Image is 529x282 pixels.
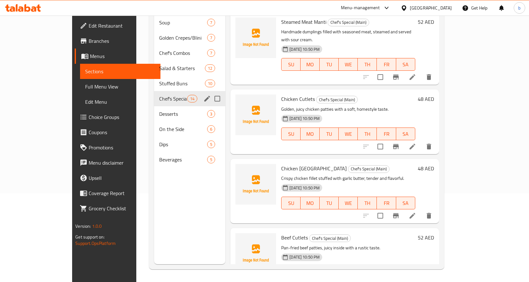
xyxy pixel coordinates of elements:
[287,254,322,260] span: [DATE] 10:50 PM
[75,222,91,230] span: Version:
[374,70,387,84] span: Select to update
[303,199,317,208] span: MO
[421,139,437,154] button: delete
[341,60,355,69] span: WE
[377,197,396,209] button: FR
[396,128,415,140] button: SA
[388,208,404,223] button: Branch-specific-item
[303,129,317,139] span: MO
[358,197,377,209] button: TH
[284,60,298,69] span: SU
[421,69,437,85] button: delete
[320,197,339,209] button: TU
[207,156,215,163] div: items
[339,197,358,209] button: WE
[409,73,416,81] a: Edit menu item
[399,199,413,208] span: SA
[159,125,207,133] div: On the Side
[358,128,377,140] button: TH
[399,60,413,69] span: SA
[89,174,155,182] span: Upsell
[284,199,298,208] span: SU
[360,60,374,69] span: TH
[159,95,187,102] div: Chef's Special (Main)
[374,209,387,222] span: Select to update
[159,64,205,72] div: Salad & Starters
[322,129,336,139] span: TU
[339,128,358,140] button: WE
[281,28,415,44] p: Handmade dumplings filled with seasoned meat, steamed and served with sour cream.
[159,34,207,42] span: Golden Crepes/Blini
[89,113,155,121] span: Choice Groups
[205,65,215,71] span: 12
[341,199,355,208] span: WE
[207,111,215,117] span: 3
[75,109,160,125] a: Choice Groups
[90,52,155,60] span: Menus
[159,110,207,118] span: Desserts
[396,58,415,71] button: SA
[379,199,393,208] span: FR
[80,79,160,94] a: Full Menu View
[328,19,369,26] span: Chef's Special (Main)
[396,197,415,209] button: SA
[281,164,347,173] span: Chicken [GEOGRAPHIC_DATA]
[316,96,357,103] span: Chef's Special (Main)
[154,61,225,76] div: Salad & Starters12
[328,19,369,26] div: Chef's Special (Main)
[235,17,276,58] img: Steamed Meat Manti
[92,222,102,230] span: 1.0.0
[281,58,301,71] button: SU
[159,156,207,163] span: Beverages
[207,49,215,57] div: items
[339,58,358,71] button: WE
[281,128,301,140] button: SU
[207,125,215,133] div: items
[409,143,416,150] a: Edit menu item
[207,126,215,132] span: 6
[154,30,225,45] div: Golden Crepes/Blini7
[287,46,322,52] span: [DATE] 10:50 PM
[154,106,225,121] div: Desserts3
[89,159,155,167] span: Menu disclaimer
[421,208,437,223] button: delete
[377,128,396,140] button: FR
[159,141,207,148] span: Dips
[75,18,160,33] a: Edit Restaurant
[154,76,225,91] div: Stuffed Buns10
[377,58,396,71] button: FR
[154,91,225,106] div: Chef's Special (Main)14edit
[358,58,377,71] button: TH
[85,83,155,90] span: Full Menu View
[301,128,320,140] button: MO
[309,235,350,242] span: Chef's Special (Main)
[154,152,225,167] div: Beverages5
[341,129,355,139] span: WE
[348,165,389,173] span: Chef's Special (Main)
[284,129,298,139] span: SU
[154,12,225,170] nav: Menu sections
[388,69,404,85] button: Branch-specific-item
[281,105,415,113] p: Golden, juicy chicken patties with a soft, homestyle taste.
[409,212,416,220] a: Edit menu item
[374,140,387,153] span: Select to update
[418,17,434,26] h6: 52 AED
[187,95,197,102] div: items
[207,20,215,26] span: 7
[205,81,215,87] span: 10
[159,80,205,87] span: Stuffed Buns
[235,164,276,205] img: Chicken Kiev
[360,129,374,139] span: TH
[281,197,301,209] button: SU
[418,233,434,242] h6: 52 AED
[207,141,215,148] span: 5
[75,155,160,170] a: Menu disclaimer
[207,19,215,26] div: items
[388,139,404,154] button: Branch-specific-item
[154,15,225,30] div: Soup7
[75,201,160,216] a: Grocery Checklist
